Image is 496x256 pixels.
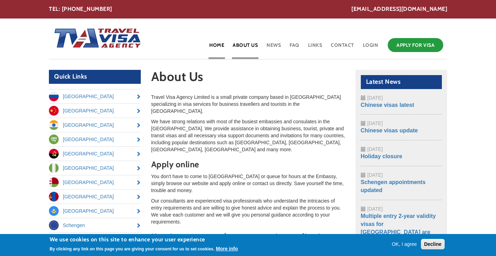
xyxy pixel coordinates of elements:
[49,175,141,189] a: [GEOGRAPHIC_DATA]
[232,36,258,59] a: About Us
[49,132,141,146] a: [GEOGRAPHIC_DATA]
[49,89,141,103] a: [GEOGRAPHIC_DATA]
[209,36,225,59] a: Home
[421,239,445,249] button: Decline
[351,5,447,13] a: [EMAIL_ADDRESS][DOMAIN_NAME]
[151,118,345,153] p: We have strong relations with most of the busiest embassies and consulates in the [GEOGRAPHIC_DAT...
[49,161,141,175] a: [GEOGRAPHIC_DATA]
[289,36,300,59] a: FAQ
[216,245,238,252] button: More info
[361,153,402,159] a: Holiday closure
[367,120,383,126] span: [DATE]
[49,5,447,13] div: TEL: [PHONE_NUMBER]
[361,127,418,133] a: Chinese visas update
[307,36,323,59] a: Links
[361,213,436,243] a: Multiple entry 2-year validity visas for [GEOGRAPHIC_DATA] are back!
[49,147,141,161] a: [GEOGRAPHIC_DATA]
[361,102,414,108] a: Chinese visas latest
[151,197,345,225] p: Our consultants are experienced visa professionals who understand the intricacies of entry requir...
[367,146,383,152] span: [DATE]
[49,118,141,132] a: [GEOGRAPHIC_DATA]
[49,218,141,232] a: Schengen
[367,172,383,178] span: [DATE]
[151,160,345,169] h3: Apply online
[151,173,345,194] p: You don't have to come to [GEOGRAPHIC_DATA] or queue for hours at the Embassy, simply browse our ...
[151,94,345,115] p: Travel Visa Agency Limited is a small private company based in [GEOGRAPHIC_DATA] specializing in ...
[367,206,383,212] span: [DATE]
[361,179,426,193] a: Schengen appointments updated
[151,70,345,87] h1: About Us
[49,190,141,204] a: [GEOGRAPHIC_DATA]
[50,247,214,251] p: By clicking any link on this page you are giving your consent for us to set cookies.
[361,75,442,89] h2: Latest News
[330,36,355,59] a: Contact
[151,232,345,241] h3: Keeping you up to date on your visa application
[266,36,282,59] a: News
[388,38,443,52] a: Apply for Visa
[50,236,238,243] h2: We use cookies on this site to enhance your user experience
[49,204,141,218] a: [GEOGRAPHIC_DATA]
[49,21,142,56] img: Home
[389,241,420,248] button: OK, I agree
[49,104,141,118] a: [GEOGRAPHIC_DATA]
[367,95,383,101] span: [DATE]
[362,36,379,59] a: Login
